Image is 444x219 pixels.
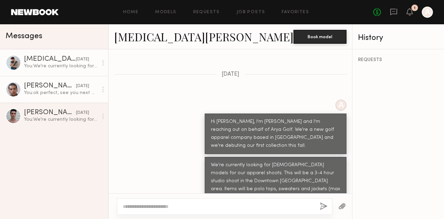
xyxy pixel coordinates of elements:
[114,29,293,44] a: [MEDICAL_DATA][PERSON_NAME]
[282,10,309,15] a: Favorites
[24,56,76,63] div: [MEDICAL_DATA][PERSON_NAME]
[211,118,340,150] div: Hi [PERSON_NAME], I'm [PERSON_NAME] and I'm reaching out on behalf of Arya Golf. We're a new golf...
[24,83,76,90] div: [PERSON_NAME]
[24,116,98,123] div: You: We're currently looking for [DEMOGRAPHIC_DATA] models for our apparel shoots. This will be a...
[293,33,347,39] a: Book model
[237,10,265,15] a: Job Posts
[76,56,89,63] div: [DATE]
[24,109,76,116] div: [PERSON_NAME]
[422,7,433,18] a: A
[155,10,176,15] a: Models
[293,30,347,44] button: Book model
[24,90,98,96] div: You: ok perfect, see you next week
[123,10,139,15] a: Home
[24,63,98,69] div: You: We're currently looking for [DEMOGRAPHIC_DATA] models for our apparel shoots. This will be a...
[222,71,239,77] span: [DATE]
[211,161,340,217] div: We're currently looking for [DEMOGRAPHIC_DATA] models for our apparel shoots. This will be a 3-4 ...
[414,6,416,10] div: 1
[76,110,89,116] div: [DATE]
[193,10,220,15] a: Requests
[76,83,89,90] div: [DATE]
[6,32,42,40] span: Messages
